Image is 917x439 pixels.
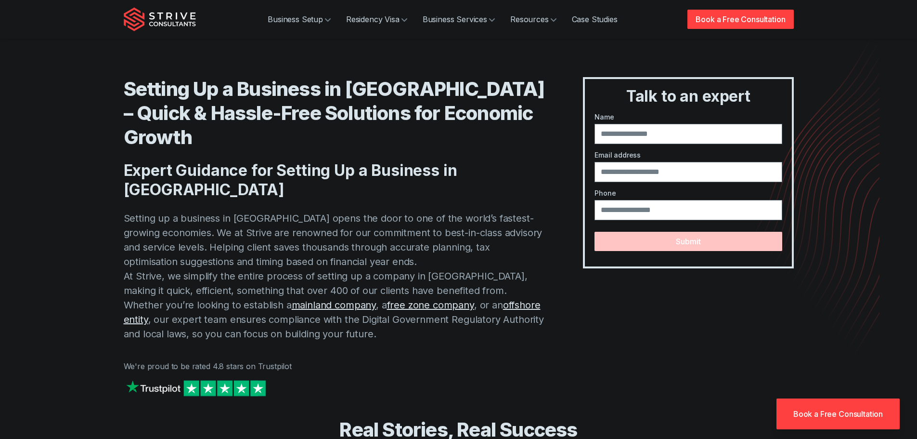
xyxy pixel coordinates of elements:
[124,211,545,341] p: Setting up a business in [GEOGRAPHIC_DATA] opens the door to one of the world’s fastest-growing e...
[292,299,376,311] a: mainland company
[338,10,415,29] a: Residency Visa
[415,10,503,29] a: Business Services
[594,232,782,251] button: Submit
[387,299,474,311] a: free zone company
[503,10,564,29] a: Resources
[589,87,788,106] h3: Talk to an expert
[564,10,625,29] a: Case Studies
[124,7,196,31] img: Strive Consultants
[594,188,782,198] label: Phone
[687,10,793,29] a: Book a Free Consultation
[124,77,545,149] h1: Setting Up a Business in [GEOGRAPHIC_DATA] – Quick & Hassle-Free Solutions for Economic Growth
[594,112,782,122] label: Name
[124,378,268,399] img: Strive on Trustpilot
[260,10,338,29] a: Business Setup
[594,150,782,160] label: Email address
[124,360,545,372] p: We're proud to be rated 4.8 stars on Trustpilot
[776,399,900,429] a: Book a Free Consultation
[124,161,545,200] h2: Expert Guidance for Setting Up a Business in [GEOGRAPHIC_DATA]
